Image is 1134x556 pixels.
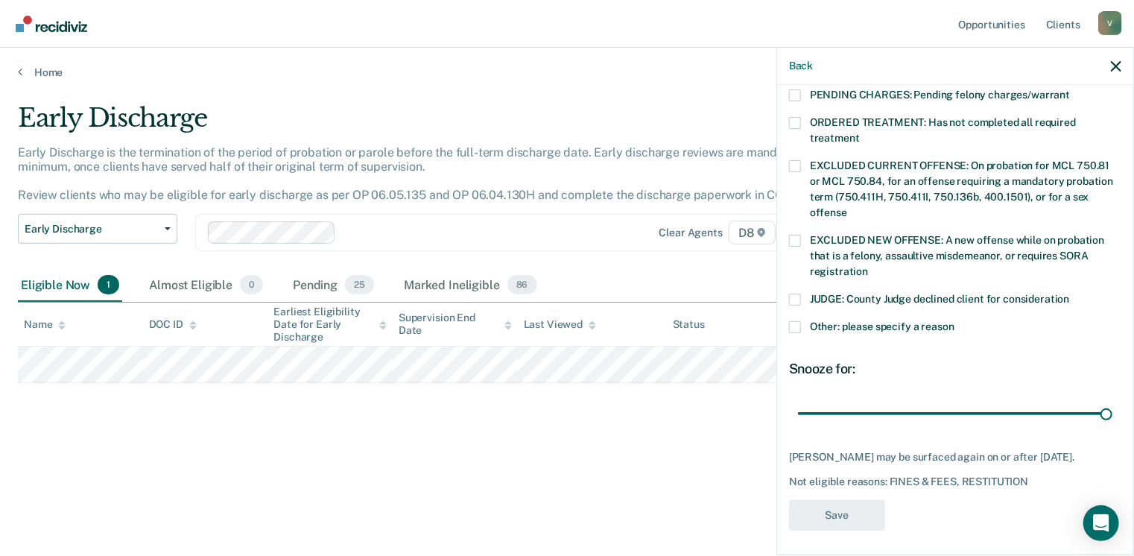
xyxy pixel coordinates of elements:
div: Eligible Now [18,269,122,302]
span: D8 [729,221,776,244]
span: EXCLUDED NEW OFFENSE: A new offense while on probation that is a felony, assaultive misdemeanor, ... [810,234,1104,277]
button: Save [789,500,885,531]
div: Name [24,318,66,331]
div: Last Viewed [524,318,596,331]
span: ORDERED TREATMENT: Has not completed all required treatment [810,116,1076,144]
div: Snooze for: [789,361,1121,377]
div: Earliest Eligibility Date for Early Discharge [273,306,387,343]
a: Home [18,66,1116,79]
div: DOC ID [149,318,197,331]
div: Pending [290,269,377,302]
div: Clear agents [659,227,723,239]
div: [PERSON_NAME] may be surfaced again on or after [DATE]. [789,451,1121,464]
div: Almost Eligible [146,269,266,302]
span: PENDING CHARGES: Pending felony charges/warrant [810,89,1070,101]
img: Recidiviz [16,16,87,32]
button: Profile dropdown button [1098,11,1122,35]
span: Other: please specify a reason [810,320,954,332]
div: Early Discharge [18,103,869,145]
span: 25 [345,275,374,294]
div: Open Intercom Messenger [1083,505,1119,541]
div: Not eligible reasons: FINES & FEES, RESTITUTION [789,476,1121,488]
div: V [1098,11,1122,35]
div: Status [673,318,705,331]
span: Early Discharge [25,223,159,236]
span: 0 [240,275,263,294]
span: 86 [507,275,537,294]
span: 1 [98,275,119,294]
div: Supervision End Date [399,312,512,337]
span: EXCLUDED CURRENT OFFENSE: On probation for MCL 750.81 or MCL 750.84, for an offense requiring a m... [810,159,1113,218]
button: Back [789,60,813,72]
div: Marked Ineligible [401,269,539,302]
p: Early Discharge is the termination of the period of probation or parole before the full-term disc... [18,145,819,203]
span: JUDGE: County Judge declined client for consideration [810,293,1070,305]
